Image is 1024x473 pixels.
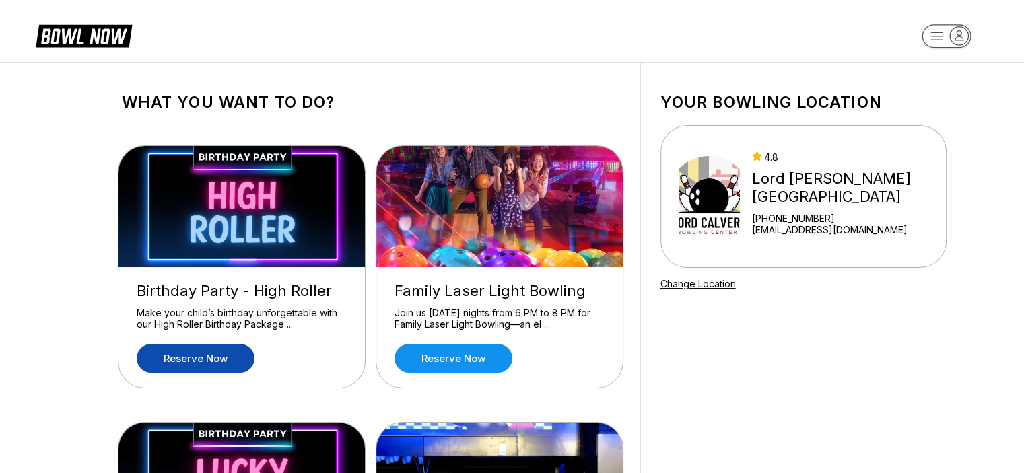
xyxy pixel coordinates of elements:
[660,93,947,112] h1: Your bowling location
[137,344,254,373] a: Reserve now
[752,224,940,235] a: [EMAIL_ADDRESS][DOMAIN_NAME]
[118,146,366,267] img: Birthday Party - High Roller
[395,282,605,300] div: Family Laser Light Bowling
[752,170,940,206] div: Lord [PERSON_NAME][GEOGRAPHIC_DATA]
[137,307,347,330] div: Make your child’s birthday unforgettable with our High Roller Birthday Package ...
[679,146,741,247] img: Lord Calvert Bowling Center
[395,307,605,330] div: Join us [DATE] nights from 6 PM to 8 PM for Family Laser Light Bowling—an el ...
[137,282,347,300] div: Birthday Party - High Roller
[660,278,736,289] a: Change Location
[752,151,940,163] div: 4.8
[395,344,512,373] a: Reserve now
[752,213,940,224] div: [PHONE_NUMBER]
[376,146,624,267] img: Family Laser Light Bowling
[122,93,619,112] h1: What you want to do?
